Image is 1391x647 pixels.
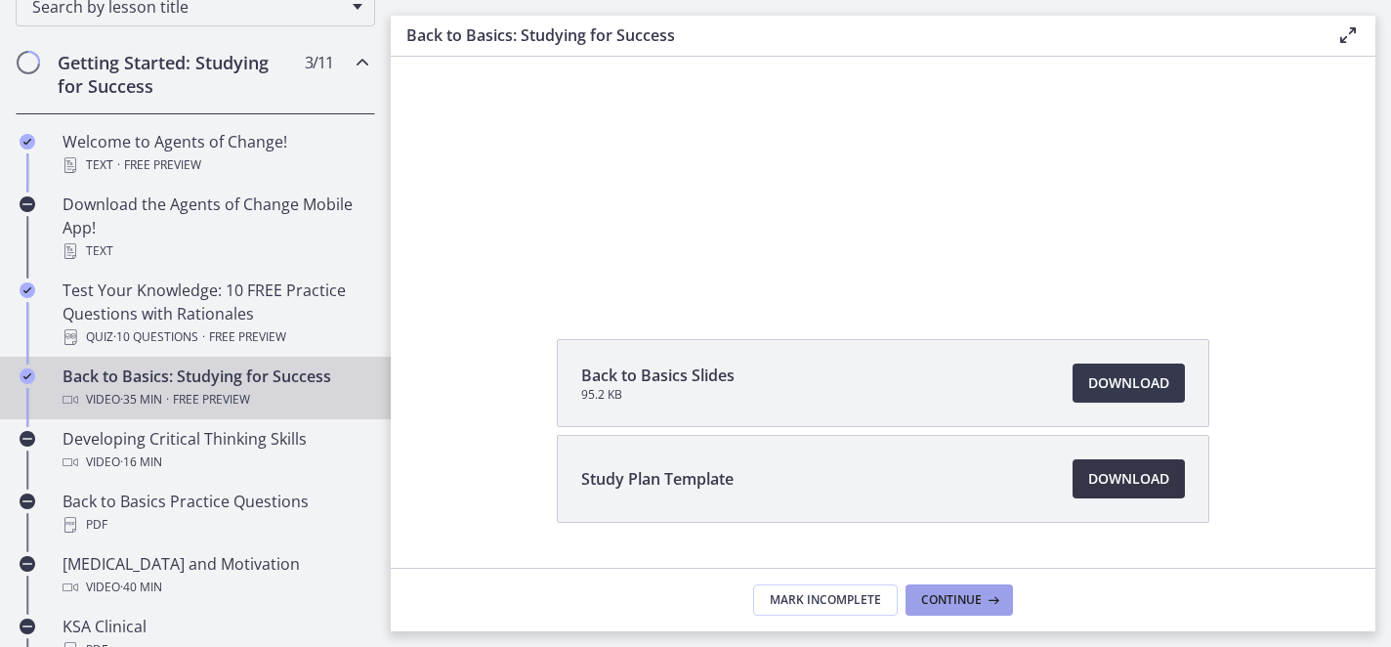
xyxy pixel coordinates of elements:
div: Quiz [63,325,367,349]
div: Back to Basics: Studying for Success [63,365,367,411]
span: Mark Incomplete [770,592,881,608]
button: Continue [906,584,1013,616]
i: Completed [20,368,35,384]
span: · 10 Questions [113,325,198,349]
div: Test Your Knowledge: 10 FREE Practice Questions with Rationales [63,279,367,349]
span: · 40 min [120,576,162,599]
i: Completed [20,282,35,298]
div: Download the Agents of Change Mobile App! [63,193,367,263]
span: Download [1088,371,1169,395]
div: Welcome to Agents of Change! [63,130,367,177]
a: Download [1073,364,1185,403]
span: 3 / 11 [305,51,333,74]
div: Text [63,239,367,263]
span: · 35 min [120,388,162,411]
span: · 16 min [120,451,162,474]
div: Back to Basics Practice Questions [63,490,367,537]
h3: Back to Basics: Studying for Success [406,23,1305,47]
div: Text [63,153,367,177]
div: Video [63,388,367,411]
div: PDF [63,513,367,537]
span: · [117,153,120,177]
div: Developing Critical Thinking Skills [63,427,367,474]
span: Continue [921,592,982,608]
span: Download [1088,467,1169,491]
span: Free preview [209,325,286,349]
span: · [202,325,205,349]
button: Mark Incomplete [753,584,898,616]
div: [MEDICAL_DATA] and Motivation [63,552,367,599]
span: Study Plan Template [581,467,734,491]
div: Video [63,451,367,474]
span: · [166,388,169,411]
a: Download [1073,459,1185,498]
div: Video [63,576,367,599]
span: Free preview [124,153,201,177]
h2: Getting Started: Studying for Success [58,51,296,98]
i: Completed [20,134,35,150]
span: Free preview [173,388,250,411]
